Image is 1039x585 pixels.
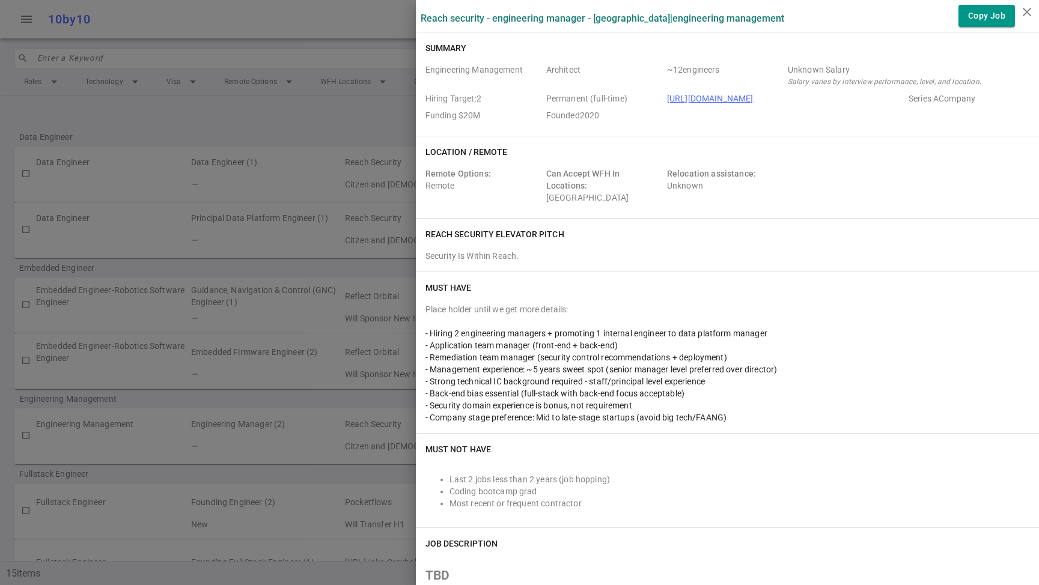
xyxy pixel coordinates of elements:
span: Level [546,64,662,88]
span: - Remediation team manager (security control recommendations + deployment) [425,353,727,362]
span: - Hiring 2 engineering managers + promoting 1 internal engineer to data platform manager [425,329,767,338]
span: Hiring Target [425,92,541,105]
div: Remote [425,168,541,204]
span: - Security domain experience is bonus, not requirement [425,401,632,410]
i: close [1020,5,1034,19]
h2: TBD [425,569,1029,581]
span: Employer Founding [425,109,541,121]
li: Last 2 jobs less than 2 years (job hopping) [449,473,1029,485]
div: Security Is Within Reach. [425,250,1029,262]
span: Employer Stage e.g. Series A [909,92,1025,105]
h6: Summary [425,42,467,54]
h6: Must NOT Have [425,443,491,455]
a: [URL][DOMAIN_NAME] [667,94,754,103]
li: Coding bootcamp grad [449,485,1029,497]
div: Unknown [667,168,783,204]
div: [GEOGRAPHIC_DATA] [546,168,662,204]
span: Remote Options: [425,169,491,178]
span: Relocation assistance: [667,169,756,178]
h6: JOB DESCRIPTION [425,538,498,550]
span: Team Count [667,64,783,88]
span: Job Type [546,92,662,105]
span: Can Accept WFH In Locations: [546,169,620,190]
div: Salary Range [788,64,1025,76]
span: Employer Founded [546,109,662,121]
span: - Back-end bias essential (full-stack with back-end focus acceptable) [425,389,684,398]
span: Roles [425,64,541,88]
li: Most recent or frequent contractor [449,497,1029,509]
span: - Application team manager (front-end + back-end) [425,341,618,350]
h6: Must Have [425,282,472,294]
span: - Strong technical IC background required - staff/principal level experience [425,377,705,386]
span: Company URL [667,92,904,105]
label: Reach Security - Engineering Manager - [GEOGRAPHIC_DATA] | Engineering Management [421,13,784,24]
button: Copy Job [958,5,1015,27]
h6: Location / Remote [425,146,508,158]
span: - Company stage preference: Mid to late-stage startups (avoid big tech/FAANG) [425,413,727,422]
span: - Management experience: ~5 years sweet spot (senior manager level preferred over director) [425,365,778,374]
div: Place holder until we get more details: [425,303,1029,315]
h6: Reach Security elevator pitch [425,228,564,240]
i: Salary varies by interview performance, level, and location. [788,77,981,86]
